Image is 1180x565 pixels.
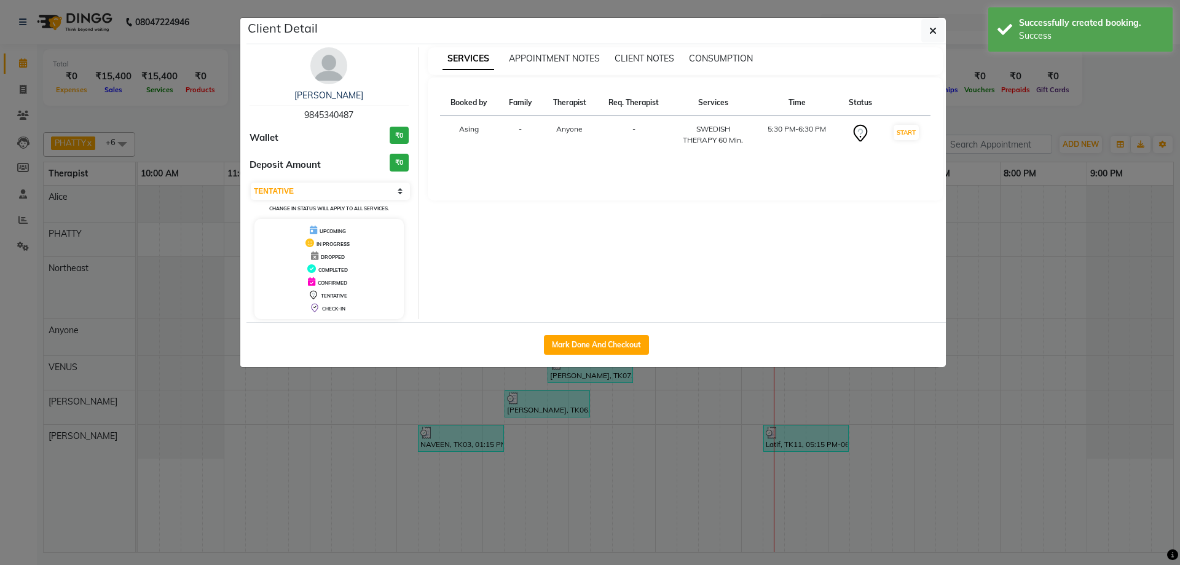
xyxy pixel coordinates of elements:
[894,125,919,140] button: START
[544,335,649,355] button: Mark Done And Checkout
[498,116,542,154] td: -
[269,205,389,211] small: Change in status will apply to all services.
[1019,17,1163,30] div: Successfully created booking.
[320,228,346,234] span: UPCOMING
[597,90,671,116] th: Req. Therapist
[310,47,347,84] img: avatar
[322,306,345,312] span: CHECK-IN
[678,124,748,146] div: SWEDISH THERAPY 60 Min.
[671,90,755,116] th: Services
[509,53,600,64] span: APPOINTMENT NOTES
[294,90,363,101] a: [PERSON_NAME]
[442,48,494,70] span: SERVICES
[390,154,409,172] h3: ₹0
[1019,30,1163,42] div: Success
[248,19,318,38] h5: Client Detail
[321,254,345,260] span: DROPPED
[839,90,883,116] th: Status
[318,280,347,286] span: CONFIRMED
[250,158,321,172] span: Deposit Amount
[615,53,674,64] span: CLIENT NOTES
[755,116,839,154] td: 5:30 PM-6:30 PM
[390,127,409,144] h3: ₹0
[597,116,671,154] td: -
[755,90,839,116] th: Time
[321,293,347,299] span: TENTATIVE
[440,116,499,154] td: Asing
[304,109,353,121] span: 9845340487
[689,53,753,64] span: CONSUMPTION
[542,90,597,116] th: Therapist
[556,124,583,133] span: Anyone
[317,241,350,247] span: IN PROGRESS
[440,90,499,116] th: Booked by
[498,90,542,116] th: Family
[250,131,278,145] span: Wallet
[318,267,348,273] span: COMPLETED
